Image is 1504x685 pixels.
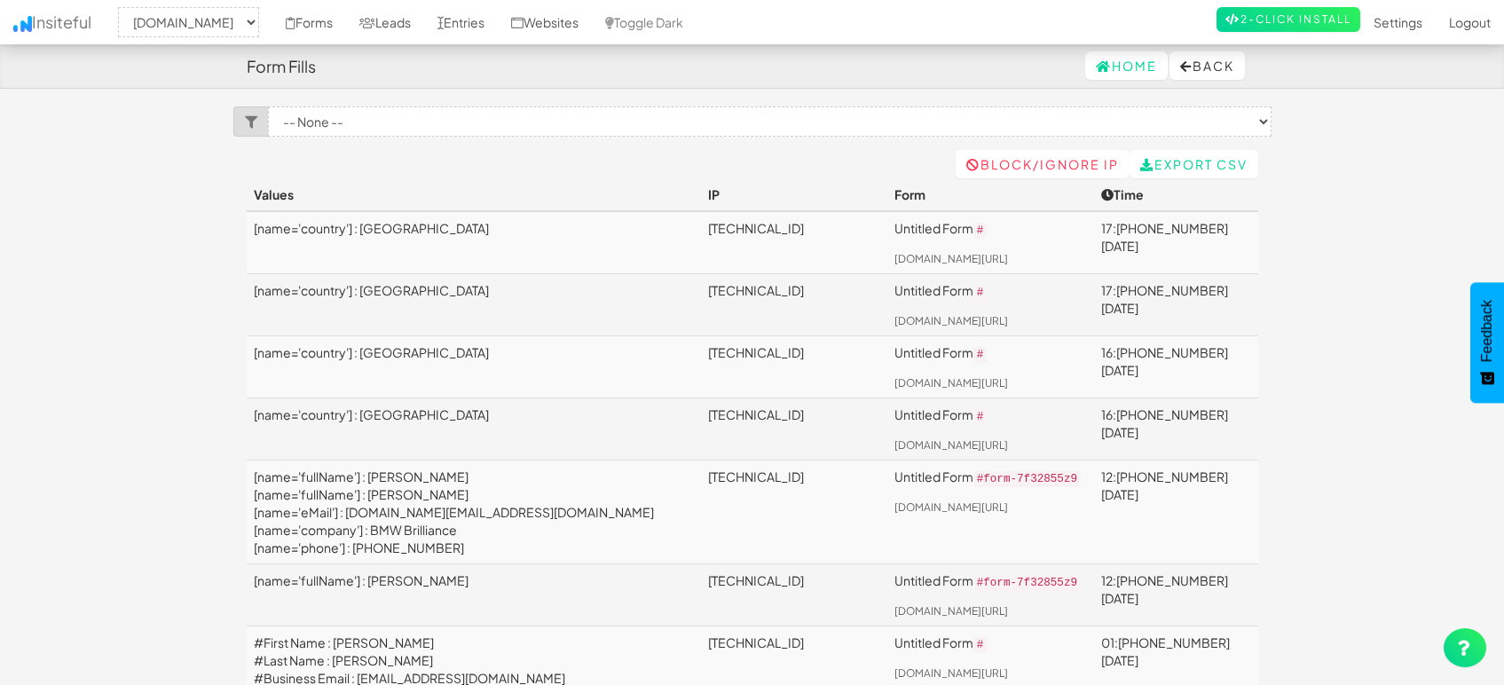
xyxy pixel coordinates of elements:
td: [name='country'] : [GEOGRAPHIC_DATA] [247,398,701,460]
p: Untitled Form [894,281,1088,302]
a: [TECHNICAL_ID] [708,572,804,588]
a: [TECHNICAL_ID] [708,220,804,236]
td: [name='country'] : [GEOGRAPHIC_DATA] [247,335,701,398]
td: 12:[PHONE_NUMBER][DATE] [1094,460,1257,563]
code: # [973,223,988,239]
td: 17:[PHONE_NUMBER][DATE] [1094,273,1257,335]
td: 16:[PHONE_NUMBER][DATE] [1094,398,1257,460]
a: [DOMAIN_NAME][URL] [894,314,1008,327]
p: Untitled Form [894,343,1088,364]
a: Export CSV [1130,150,1258,178]
code: # [973,637,988,653]
td: [name='fullName'] : [PERSON_NAME] [name='fullName'] : [PERSON_NAME] [name='eMail'] : [DOMAIN_NAME... [247,460,701,563]
span: Feedback [1479,300,1495,362]
th: Values [247,178,701,211]
p: Untitled Form [894,405,1088,426]
a: [TECHNICAL_ID] [708,634,804,650]
td: 12:[PHONE_NUMBER][DATE] [1094,563,1257,626]
td: 16:[PHONE_NUMBER][DATE] [1094,335,1257,398]
td: [name='country'] : [GEOGRAPHIC_DATA] [247,273,701,335]
img: icon.png [13,16,32,32]
a: [TECHNICAL_ID] [708,282,804,298]
td: [name='fullName'] : [PERSON_NAME] [247,563,701,626]
a: Home [1085,51,1168,80]
td: 17:[PHONE_NUMBER][DATE] [1094,211,1257,273]
a: [DOMAIN_NAME][URL] [894,604,1008,618]
code: #form-7f32855z9 [973,471,1081,487]
a: [DOMAIN_NAME][URL] [894,500,1008,514]
td: [name='country'] : [GEOGRAPHIC_DATA] [247,211,701,273]
a: [TECHNICAL_ID] [708,468,804,484]
p: Untitled Form [894,219,1088,240]
code: # [973,409,988,425]
a: [DOMAIN_NAME][URL] [894,376,1008,390]
a: [DOMAIN_NAME][URL] [894,666,1008,680]
h4: Form Fills [247,58,316,75]
a: [DOMAIN_NAME][URL] [894,252,1008,265]
a: 2-Click Install [1217,7,1360,32]
th: Time [1094,178,1257,211]
a: [TECHNICAL_ID] [708,344,804,360]
a: [DOMAIN_NAME][URL] [894,438,1008,452]
a: [TECHNICAL_ID] [708,406,804,422]
button: Feedback - Show survey [1470,282,1504,403]
th: Form [887,178,1095,211]
th: IP [701,178,887,211]
p: Untitled Form [894,634,1088,654]
code: # [973,347,988,363]
p: Untitled Form [894,468,1088,488]
p: Untitled Form [894,571,1088,592]
button: Back [1169,51,1245,80]
code: #form-7f32855z9 [973,575,1081,591]
code: # [973,285,988,301]
a: Block/Ignore IP [956,150,1130,178]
